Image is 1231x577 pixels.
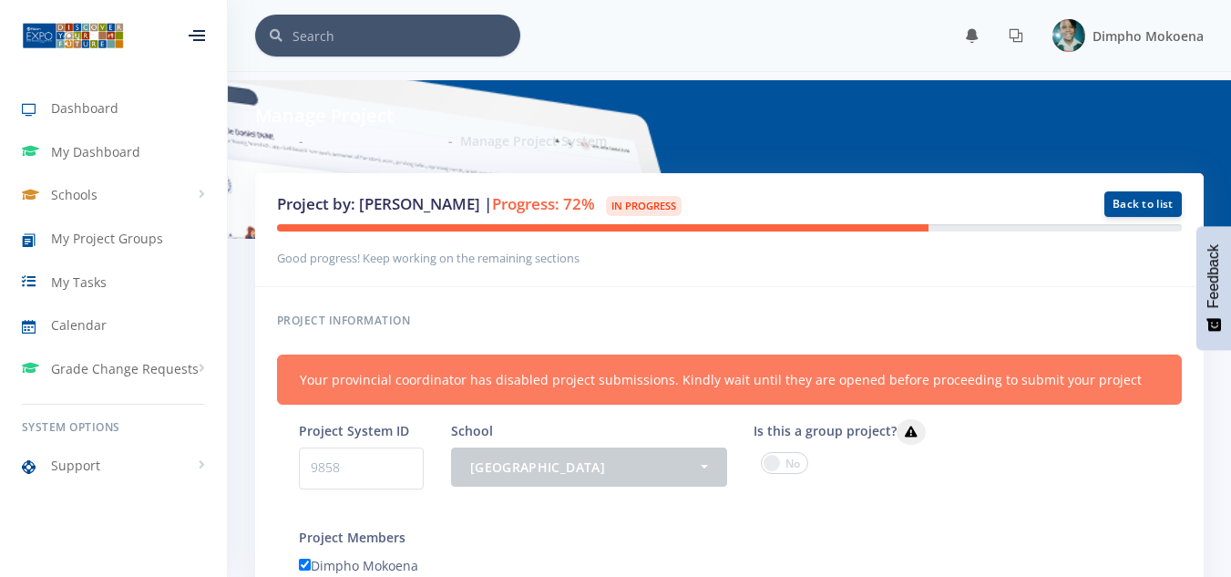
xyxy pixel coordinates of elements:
span: In Progress [606,196,682,216]
span: My Tasks [51,273,107,292]
label: School [451,421,493,440]
h6: Project information [277,309,1182,333]
label: Project Members [299,528,405,547]
li: Manage Project System [441,131,607,150]
div: [GEOGRAPHIC_DATA] [470,458,697,477]
input: Dimpho Mokoena [299,559,311,571]
span: Dimpho Mokoena [1093,27,1204,45]
label: Dimpho Mokoena [299,556,418,575]
span: Dashboard [51,98,118,118]
img: Image placeholder [1052,19,1085,52]
span: Progress: 72% [492,193,595,214]
a: Project Management [311,132,441,149]
input: Search [292,15,520,57]
small: Good progress! Keep working on the remaining sections [277,250,580,266]
span: My Project Groups [51,229,163,248]
a: Back to list [1104,191,1182,217]
label: Project System ID [299,421,409,440]
span: Feedback [1205,244,1222,308]
button: Njanji Primary School [451,448,727,487]
h3: Project by: [PERSON_NAME] | [277,192,871,216]
label: Is this a group project? [754,419,926,445]
span: My Dashboard [51,142,140,161]
a: Image placeholder Dimpho Mokoena [1038,15,1204,56]
span: Calendar [51,315,107,335]
div: Your provincial coordinator has disabled project submissions. Kindly wait until they are opened b... [277,355,1182,405]
h6: Manage Project [255,102,394,129]
span: Support [51,456,100,475]
h6: System Options [22,419,205,436]
p: 9858 [299,448,424,489]
nav: breadcrumb [277,131,607,150]
span: Grade Change Requests [51,359,199,378]
span: Schools [51,185,97,204]
img: ... [22,21,124,50]
button: Feedback - Show survey [1196,226,1231,350]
